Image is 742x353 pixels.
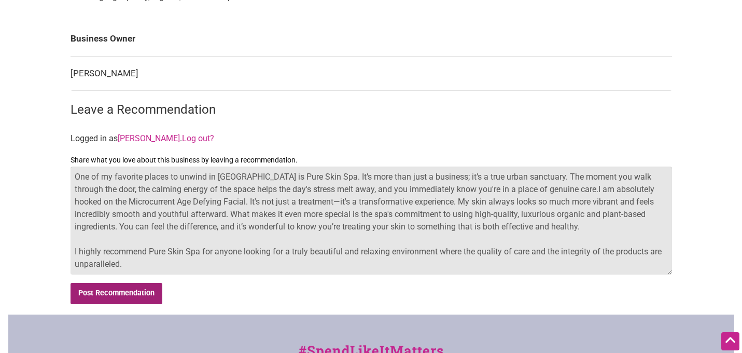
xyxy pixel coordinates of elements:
[71,22,672,56] td: Business Owner
[71,101,672,119] h3: Leave a Recommendation
[71,56,672,91] td: [PERSON_NAME]
[71,132,672,145] p: Logged in as .
[71,154,672,167] label: Share what you love about this business by leaving a recommendation.
[182,133,214,143] a: Log out?
[71,283,163,304] input: Post Recommendation
[118,133,180,143] a: [PERSON_NAME]
[721,332,739,350] div: Scroll Back to Top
